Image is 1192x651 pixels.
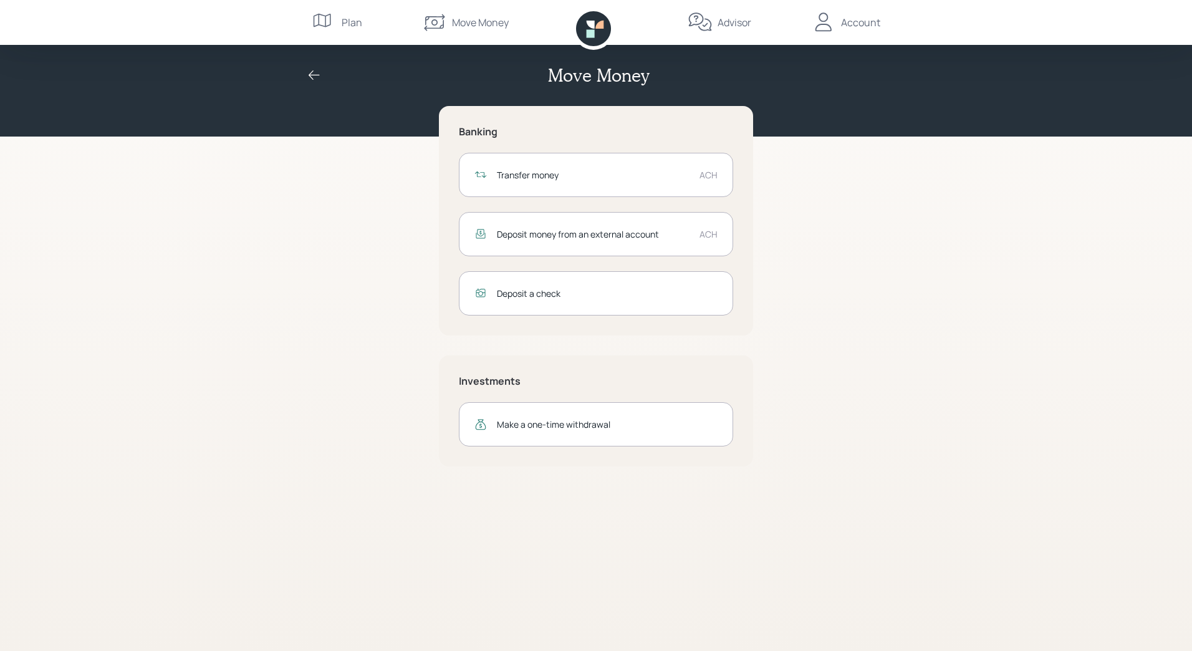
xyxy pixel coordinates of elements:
div: Transfer money [497,168,690,181]
div: Move Money [452,15,509,30]
div: ACH [699,168,718,181]
div: Deposit money from an external account [497,228,690,241]
div: Make a one-time withdrawal [497,418,718,431]
h5: Banking [459,126,733,138]
div: ACH [699,228,718,241]
div: Account [841,15,880,30]
div: Advisor [718,15,751,30]
div: Plan [342,15,362,30]
div: Deposit a check [497,287,718,300]
h2: Move Money [548,65,649,86]
h5: Investments [459,375,733,387]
